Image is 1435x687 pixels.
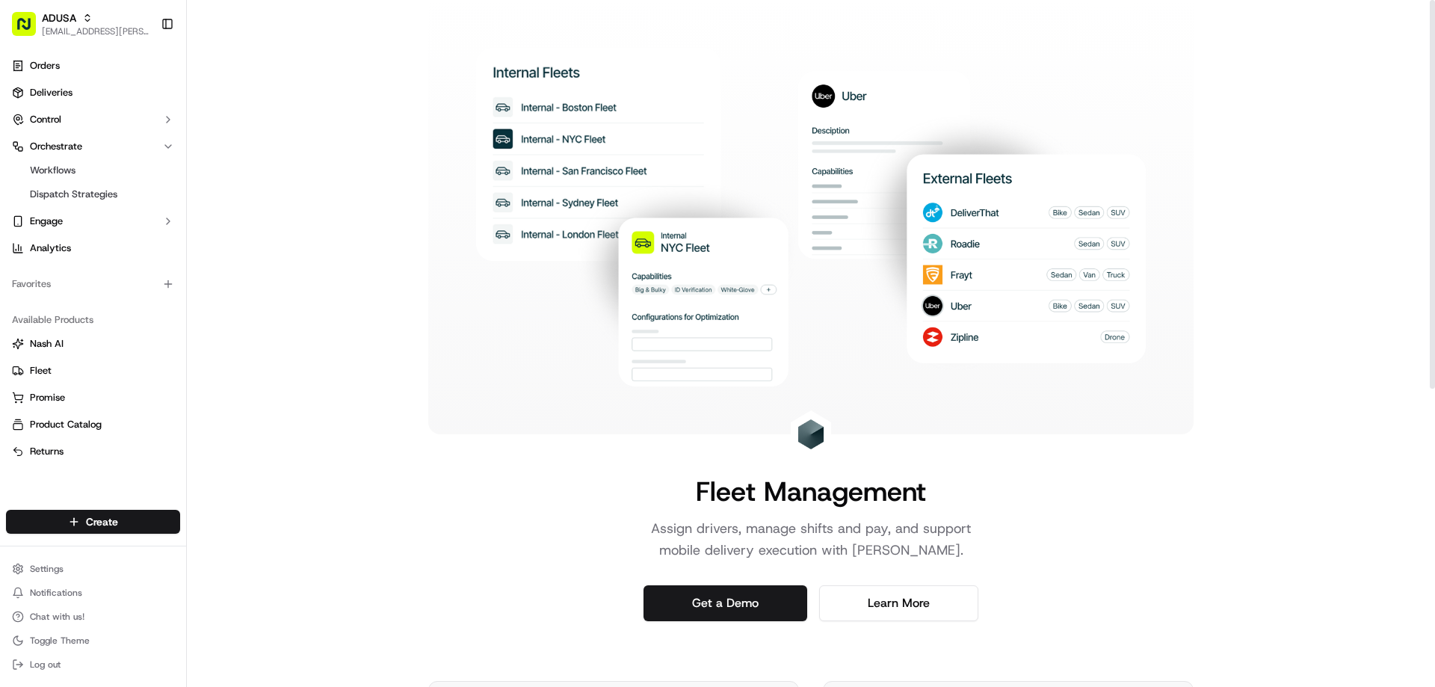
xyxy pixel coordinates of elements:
input: Got a question? Start typing here... [39,96,269,112]
div: Start new chat [51,143,245,158]
span: Promise [30,391,65,404]
span: Orders [30,59,60,73]
a: Dispatch Strategies [24,184,162,205]
div: Available Products [6,308,180,332]
button: Control [6,108,180,132]
button: Notifications [6,582,180,603]
button: Start new chat [254,147,272,165]
span: API Documentation [141,217,240,232]
a: Get a Demo [644,585,807,621]
a: Deliveries [6,81,180,105]
button: Nash AI [6,332,180,356]
a: 📗Knowledge Base [9,211,120,238]
span: Nash AI [30,337,64,351]
button: ADUSA[EMAIL_ADDRESS][PERSON_NAME][DOMAIN_NAME] [6,6,155,42]
span: Pylon [149,253,181,265]
button: Returns [6,440,180,463]
button: Toggle Theme [6,630,180,651]
span: Workflows [30,164,75,177]
button: Settings [6,558,180,579]
span: Fleet [30,364,52,378]
a: Analytics [6,236,180,260]
h1: Fleet Management [696,476,926,506]
button: Chat with us! [6,606,180,627]
div: 💻 [126,218,138,230]
span: Create [86,514,118,529]
span: Toggle Theme [30,635,90,647]
span: Control [30,113,61,126]
button: Product Catalog [6,413,180,437]
button: ADUSA [42,10,76,25]
button: Create [6,510,180,534]
img: Nash [15,15,45,45]
span: Log out [30,659,61,671]
span: Dispatch Strategies [30,188,117,201]
span: Product Catalog [30,418,102,431]
a: Product Catalog [12,418,174,431]
span: Knowledge Base [30,217,114,232]
a: Nash AI [12,337,174,351]
img: Landing Page Image [476,48,1146,386]
button: Orchestrate [6,135,180,158]
div: Favorites [6,272,180,296]
div: 📗 [15,218,27,230]
a: Learn More [819,585,978,621]
div: We're available if you need us! [51,158,189,170]
span: Returns [30,445,64,458]
p: Assign drivers, manage shifts and pay, and support mobile delivery execution with [PERSON_NAME]. [620,518,1002,562]
a: Orders [6,54,180,78]
span: Orchestrate [30,140,82,153]
a: Promise [12,391,174,404]
a: 💻API Documentation [120,211,246,238]
img: 1736555255976-a54dd68f-1ca7-489b-9aae-adbdc363a1c4 [15,143,42,170]
a: Fleet [12,364,174,378]
button: Log out [6,654,180,675]
a: Returns [12,445,174,458]
p: Welcome 👋 [15,60,272,84]
span: Engage [30,215,63,228]
a: Powered byPylon [105,253,181,265]
img: Landing Page Icon [796,419,826,449]
span: Analytics [30,241,71,255]
button: Engage [6,209,180,233]
span: Notifications [30,587,82,599]
span: Deliveries [30,86,72,99]
button: Promise [6,386,180,410]
button: [EMAIL_ADDRESS][PERSON_NAME][DOMAIN_NAME] [42,25,149,37]
span: Settings [30,563,64,575]
span: Chat with us! [30,611,84,623]
a: Workflows [24,160,162,181]
button: Fleet [6,359,180,383]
